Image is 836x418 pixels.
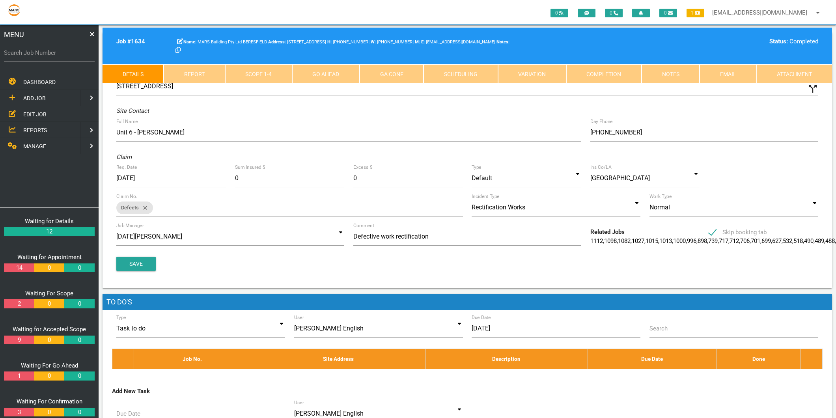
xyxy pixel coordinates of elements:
a: Email [700,64,756,83]
a: 996 [687,237,696,244]
label: Search [649,324,668,333]
i: Claim [116,153,132,160]
span: MENU [4,29,24,40]
label: Full Name [116,118,138,125]
a: 0 [34,408,64,417]
a: 0 [64,299,94,308]
span: 0 [550,9,568,17]
a: 532 [783,237,792,244]
label: Due Date [472,314,491,321]
label: Sum Insured $ [235,164,265,171]
label: Type [472,164,481,171]
button: Save [116,257,156,271]
a: Waiting for Accepted Scope [13,326,86,333]
th: Description [425,349,588,369]
a: 9 [4,336,34,345]
th: Site Address [251,349,425,369]
a: 701 [751,237,760,244]
span: [EMAIL_ADDRESS][DOMAIN_NAME] [421,39,495,45]
label: Job Manager [116,222,144,229]
b: M: [415,39,420,45]
a: 12 [4,227,95,236]
a: Click here copy customer information. [175,47,181,54]
label: Req. Date [116,164,137,171]
b: Related Jobs [590,228,625,235]
a: 3 [4,408,34,417]
span: DASHBOARD [23,79,56,85]
a: 0 [64,371,94,381]
span: EDIT JOB [23,111,47,117]
label: Day Phone [590,118,613,125]
label: Incident Type [472,193,499,200]
a: 717 [719,237,728,244]
a: Go Ahead [292,64,360,83]
b: E: [421,39,425,45]
label: Work Type [649,193,672,200]
span: ADD JOB [23,95,46,101]
a: Waiting For Go Ahead [21,362,78,369]
a: 0 [34,263,64,272]
a: 739 [708,237,718,244]
span: MANAGE [23,143,46,149]
a: Notes [642,64,700,83]
span: MARS Building Pty Ltd BERESFIELD [183,39,267,45]
a: 518 [793,237,803,244]
h1: To Do's [103,294,832,310]
a: 0 [34,336,64,345]
a: 2 [4,299,34,308]
a: 489 [815,237,824,244]
b: Notes: [496,39,509,45]
a: Attachment [757,64,832,83]
div: Completed [649,37,818,46]
a: Waiting For Scope [25,290,73,297]
label: Comment [353,222,374,229]
span: Home Phone [327,39,369,45]
b: Address: [268,39,286,45]
img: s3file [8,4,21,17]
a: Scope 1-4 [225,64,292,83]
a: 1082 [618,237,631,244]
a: Scheduling [424,64,498,83]
th: Job No. [134,349,251,369]
a: Report [164,64,225,83]
a: 627 [772,237,782,244]
th: Done [717,349,801,369]
a: 1112 [590,237,603,244]
a: 488 [825,237,835,244]
a: 898 [698,237,707,244]
a: 1027 [632,237,644,244]
label: Search Job Number [4,49,95,58]
b: W: [371,39,376,45]
i: Click to show custom address field [807,83,819,95]
a: 1 [4,371,34,381]
label: User [294,399,304,406]
a: 0 [34,299,64,308]
a: 14 [4,263,34,272]
label: Ins Co/LA [590,164,612,171]
a: 0 [64,336,94,345]
div: , , , , , , , , , , , , , , , , , , , , , , , , , , , , , , , , , , , , , , , , , [586,228,704,245]
span: REPORTS [23,127,47,133]
span: Skip booking tab [709,228,767,237]
a: 0 [34,371,64,381]
b: Name: [183,39,196,45]
b: Add New Task [112,388,150,395]
th: Due Date [588,349,717,369]
b: Job # 1634 [116,38,145,45]
a: GA Conf [360,64,424,83]
a: Variation [498,64,566,83]
b: Status: [769,38,788,45]
a: Waiting for Appointment [17,254,82,261]
a: 712 [730,237,739,244]
label: Excess $ [353,164,372,171]
i: Site Contact [116,107,149,114]
a: 1015 [646,237,658,244]
a: 1013 [659,237,672,244]
label: Claim No. [116,193,138,200]
a: 699 [761,237,771,244]
span: 0 [659,9,677,17]
a: Waiting For Confirmation [17,398,82,405]
span: 0 [605,9,623,17]
a: 490 [804,237,814,244]
span: 1 [687,9,704,17]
